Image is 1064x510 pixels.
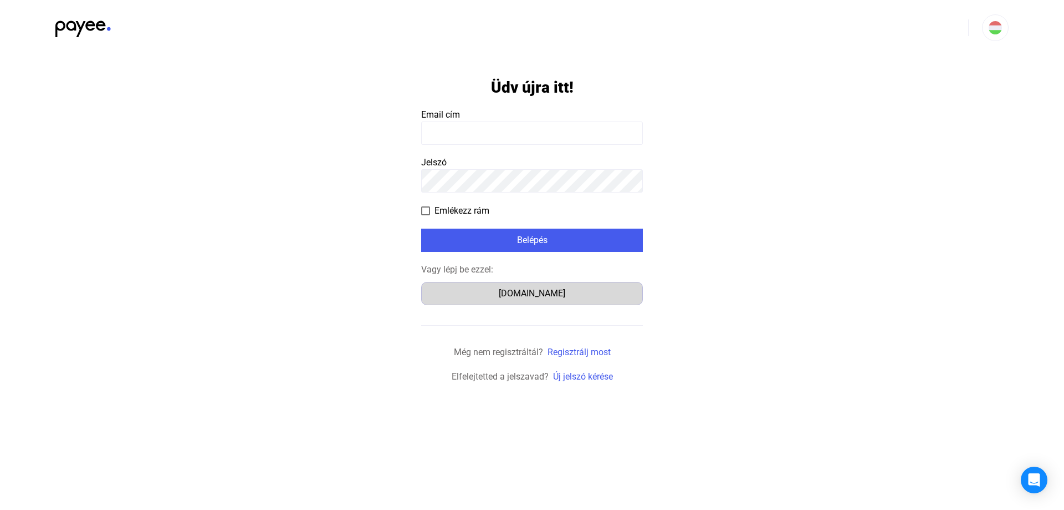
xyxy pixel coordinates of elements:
button: [DOMAIN_NAME] [421,282,643,305]
h1: Üdv újra itt! [491,78,574,97]
div: Open Intercom Messenger [1021,467,1047,493]
a: Új jelszó kérése [553,371,613,382]
span: Emlékezz rám [434,204,489,218]
span: Jelszó [421,157,447,168]
div: Belépés [424,234,640,247]
span: Még nem regisztráltál? [454,347,543,357]
img: black-payee-blue-dot.svg [55,14,111,37]
span: Elfelejtetted a jelszavad? [452,371,549,382]
div: [DOMAIN_NAME] [425,287,639,300]
img: HU [989,21,1002,34]
span: Email cím [421,109,460,120]
a: [DOMAIN_NAME] [421,288,643,299]
a: Regisztrálj most [548,347,611,357]
button: HU [982,14,1009,41]
div: Vagy lépj be ezzel: [421,263,643,276]
button: Belépés [421,229,643,252]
